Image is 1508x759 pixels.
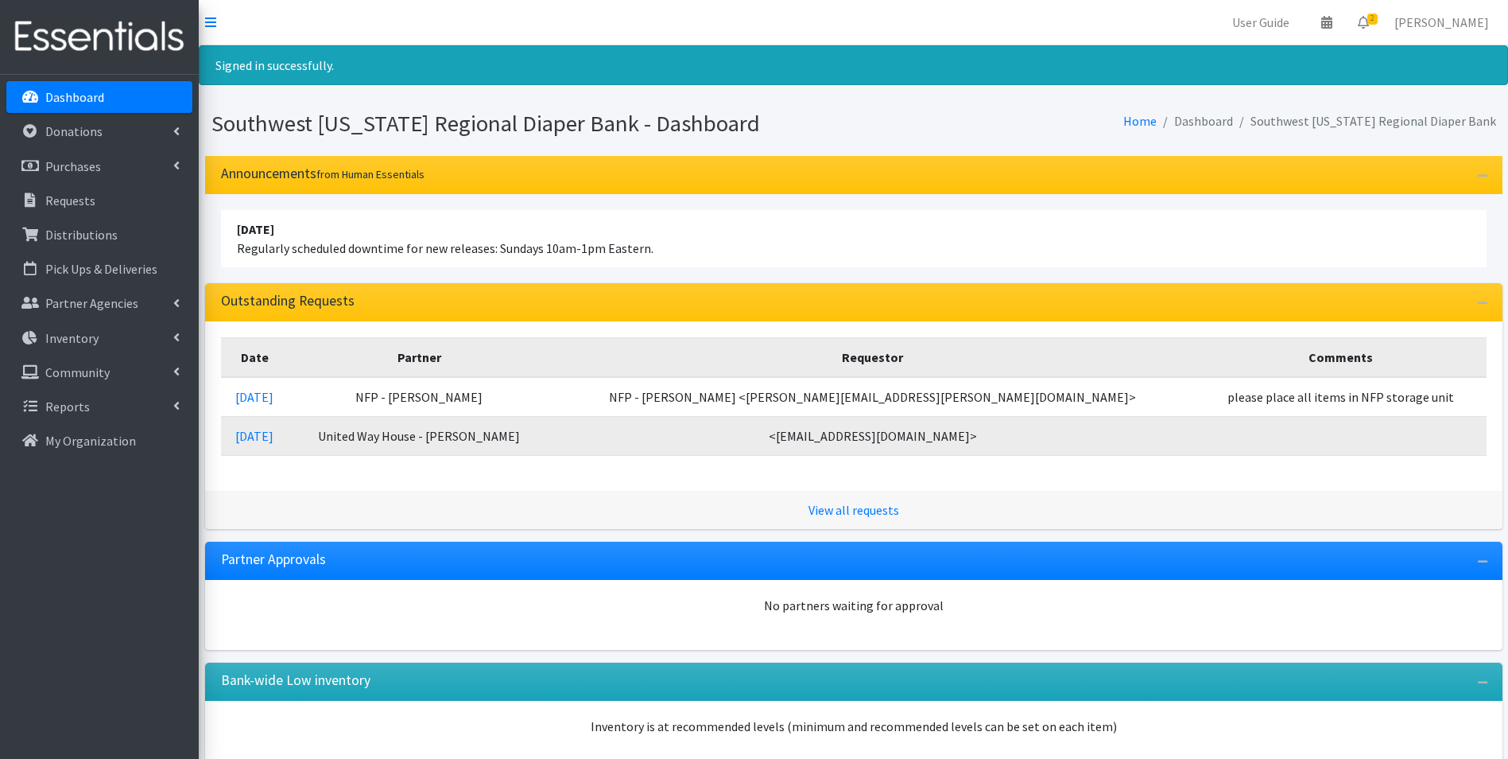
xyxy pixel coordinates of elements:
a: Home [1123,113,1157,129]
a: 2 [1345,6,1382,38]
a: [DATE] [235,428,273,444]
h1: Southwest [US_STATE] Regional Diaper Bank - Dashboard [211,110,848,138]
a: User Guide [1219,6,1302,38]
a: Partner Agencies [6,287,192,319]
p: Inventory is at recommended levels (minimum and recommended levels can be set on each item) [221,717,1487,736]
strong: [DATE] [237,221,274,237]
p: Purchases [45,158,101,174]
th: Comments [1196,337,1487,377]
a: Donations [6,115,192,147]
td: NFP - [PERSON_NAME] [289,377,550,417]
small: from Human Essentials [316,167,424,181]
a: Community [6,356,192,388]
img: HumanEssentials [6,10,192,64]
td: please place all items in NFP storage unit [1196,377,1487,417]
div: No partners waiting for approval [221,596,1487,615]
a: My Organization [6,425,192,457]
a: Inventory [6,322,192,354]
h3: Partner Approvals [221,551,326,568]
a: [PERSON_NAME] [1382,6,1502,38]
a: Reports [6,391,192,422]
p: Distributions [45,227,118,243]
p: Reports [45,399,90,415]
th: Requestor [549,337,1196,377]
h3: Outstanding Requests [221,293,355,309]
a: [DATE] [235,389,273,405]
p: Requests [45,193,95,208]
p: Donations [45,123,103,139]
p: Partner Agencies [45,295,138,311]
li: Regularly scheduled downtime for new releases: Sundays 10am-1pm Eastern. [221,210,1487,267]
td: <[EMAIL_ADDRESS][DOMAIN_NAME]> [549,416,1196,455]
a: Pick Ups & Deliveries [6,253,192,285]
a: Distributions [6,219,192,251]
a: Requests [6,185,192,216]
a: View all requests [808,502,899,518]
h3: Announcements [221,165,424,182]
div: Signed in successfully. [199,45,1508,85]
li: Dashboard [1157,110,1233,133]
p: My Organization [45,433,136,449]
td: NFP - [PERSON_NAME] <[PERSON_NAME][EMAIL_ADDRESS][PERSON_NAME][DOMAIN_NAME]> [549,377,1196,417]
p: Pick Ups & Deliveries [45,261,157,277]
a: Dashboard [6,81,192,113]
p: Dashboard [45,89,104,105]
span: 2 [1367,14,1378,25]
li: Southwest [US_STATE] Regional Diaper Bank [1233,110,1496,133]
th: Partner [289,337,550,377]
p: Inventory [45,330,99,346]
h3: Bank-wide Low inventory [221,672,370,689]
td: United Way House - [PERSON_NAME] [289,416,550,455]
a: Purchases [6,150,192,182]
th: Date [221,337,289,377]
p: Community [45,364,110,380]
